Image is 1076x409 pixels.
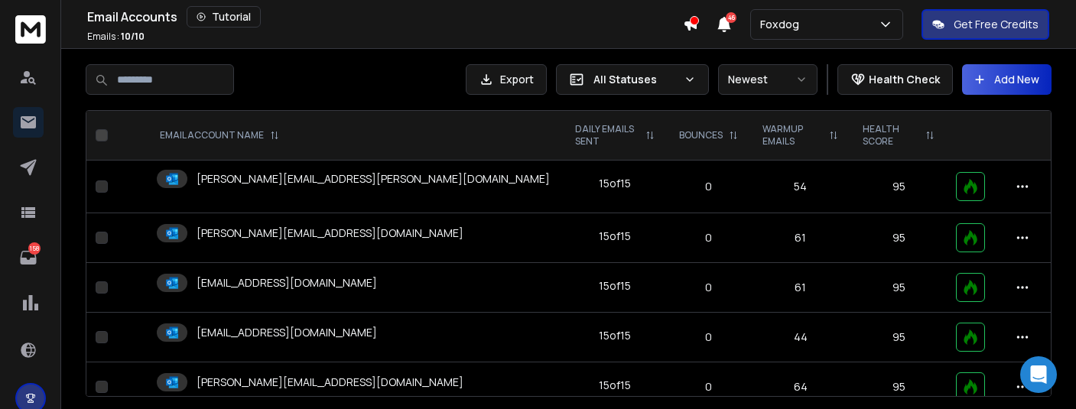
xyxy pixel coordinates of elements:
td: 95 [850,161,947,213]
div: 15 of 15 [599,328,631,343]
td: 95 [850,313,947,362]
p: WARMUP EMAILS [762,123,824,148]
span: 10 / 10 [121,30,145,43]
p: [PERSON_NAME][EMAIL_ADDRESS][DOMAIN_NAME] [197,375,463,390]
div: Email Accounts [87,6,683,28]
p: 0 [676,379,741,394]
p: Foxdog [760,17,805,32]
p: BOUNCES [679,129,723,141]
div: 15 of 15 [599,176,631,191]
button: Health Check [837,64,953,95]
p: [PERSON_NAME][EMAIL_ADDRESS][PERSON_NAME][DOMAIN_NAME] [197,171,550,187]
td: 44 [750,313,851,362]
p: 158 [28,242,41,255]
div: Open Intercom Messenger [1020,356,1057,393]
div: 15 of 15 [599,229,631,244]
p: DAILY EMAILS SENT [575,123,639,148]
td: 61 [750,213,851,263]
p: 0 [676,230,741,245]
div: EMAIL ACCOUNT NAME [160,129,279,141]
button: Get Free Credits [922,9,1049,40]
td: 95 [850,213,947,263]
span: 46 [726,12,736,23]
button: Add New [962,64,1052,95]
p: 0 [676,329,741,345]
button: Export [466,64,547,95]
td: 54 [750,161,851,213]
button: Tutorial [187,6,261,28]
p: 0 [676,280,741,295]
p: Get Free Credits [954,17,1039,32]
div: 15 of 15 [599,278,631,294]
td: 61 [750,263,851,313]
a: 158 [13,242,44,273]
button: Newest [718,64,818,95]
div: 15 of 15 [599,378,631,393]
p: [EMAIL_ADDRESS][DOMAIN_NAME] [197,325,377,340]
p: HEALTH SCORE [863,123,919,148]
p: Emails : [87,31,145,43]
p: All Statuses [593,72,678,87]
p: [EMAIL_ADDRESS][DOMAIN_NAME] [197,275,377,291]
p: Health Check [869,72,940,87]
p: [PERSON_NAME][EMAIL_ADDRESS][DOMAIN_NAME] [197,226,463,241]
p: 0 [676,179,741,194]
td: 95 [850,263,947,313]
